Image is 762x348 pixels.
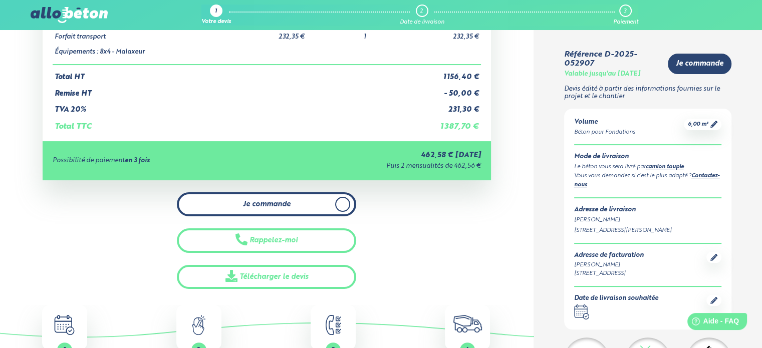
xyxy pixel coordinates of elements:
span: Je commande [676,60,723,68]
a: Télécharger le devis [177,265,356,289]
a: 3 Paiement [613,5,638,26]
div: Adresse de livraison [574,206,722,214]
div: Mode de livraison [574,153,722,161]
a: Contactez-nous [574,173,720,188]
div: Béton pour Fondations [574,128,635,137]
div: Adresse de facturation [574,252,644,259]
td: Remise HT [53,82,413,98]
div: [STREET_ADDRESS] [574,269,644,278]
td: Total HT [53,65,413,82]
div: Volume [574,119,635,126]
img: truck.c7a9816ed8b9b1312949.png [453,315,482,332]
span: Je commande [243,200,291,209]
div: Vous vous demandez si c’est le plus adapté ? . [574,172,722,190]
div: Le béton vous sera livré par [574,163,722,172]
td: Total TTC [53,114,413,131]
div: Référence D-2025-052907 [564,50,660,69]
img: allobéton [31,7,108,23]
div: Paiement [613,19,638,26]
a: 2 Date de livraison [400,5,444,26]
td: 1 156,40 € [413,65,481,82]
td: 231,30 € [413,98,481,114]
div: Date de livraison souhaitée [574,295,658,302]
div: [STREET_ADDRESS][PERSON_NAME] [574,226,722,235]
div: Votre devis [201,19,231,26]
div: [PERSON_NAME] [574,216,722,224]
div: 462,58 € [DATE] [270,151,481,160]
a: camion toupie [646,164,684,170]
div: 1 [215,9,217,15]
td: 1 387,70 € [413,114,481,131]
a: Je commande [177,192,356,217]
td: - 50,00 € [413,82,481,98]
div: [PERSON_NAME] [574,261,644,269]
strong: en 3 fois [125,157,150,164]
div: Date de livraison [400,19,444,26]
td: Forfait transport [53,26,277,41]
div: 3 [624,8,626,15]
div: Puis 2 mensualités de 462,56 € [270,163,481,170]
td: TVA 20% [53,98,413,114]
td: 1 [362,26,413,41]
iframe: Help widget launcher [673,309,751,337]
div: 2 [420,8,423,15]
td: Équipements : 8x4 - Malaxeur [53,41,277,65]
td: 232,35 € [277,26,361,41]
button: Rappelez-moi [177,228,356,253]
div: Valable jusqu'au [DATE] [564,71,640,78]
p: Devis édité à partir des informations fournies sur le projet et le chantier [564,86,732,100]
a: 1 Votre devis [201,5,231,26]
a: Je commande [668,54,731,74]
div: Possibilité de paiement [53,157,270,165]
td: 232,35 € [413,26,481,41]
